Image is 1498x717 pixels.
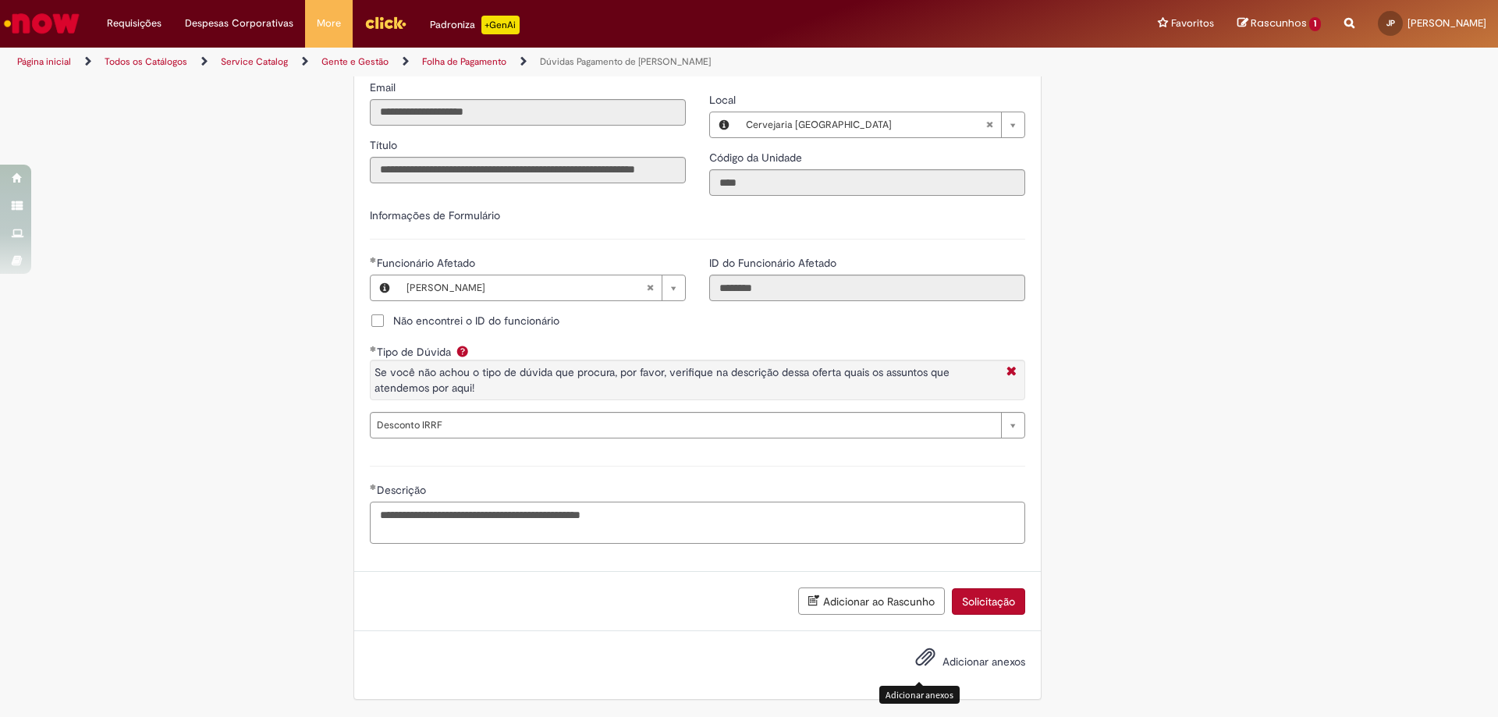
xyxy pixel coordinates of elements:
[422,55,506,68] a: Folha de Pagamento
[709,150,805,165] label: Somente leitura - Código da Unidade
[370,257,377,263] span: Obrigatório Preenchido
[406,275,646,300] span: [PERSON_NAME]
[370,80,399,94] span: Somente leitura - Email
[370,502,1025,544] textarea: Descrição
[370,484,377,490] span: Obrigatório Preenchido
[481,16,520,34] p: +GenAi
[317,16,341,31] span: More
[370,208,500,222] label: Informações de Formulário
[453,345,472,357] span: Ajuda para Tipo de Dúvida
[370,346,377,352] span: Obrigatório Preenchido
[1251,16,1307,30] span: Rascunhos
[430,16,520,34] div: Padroniza
[746,112,985,137] span: Cervejaria [GEOGRAPHIC_DATA]
[942,655,1025,669] span: Adicionar anexos
[370,138,400,152] span: Somente leitura - Título
[377,345,454,359] span: Tipo de Dúvida
[221,55,288,68] a: Service Catalog
[1003,364,1021,381] i: Fechar More information Por question_tipo_de_duvida
[370,99,686,126] input: Email
[12,48,987,76] ul: Trilhas de página
[393,313,559,328] span: Não encontrei o ID do funcionário
[371,275,399,300] button: Funcionário Afetado, Visualizar este registro Juliano Maciel de Lima Pereira
[370,137,400,153] label: Somente leitura - Título
[978,112,1001,137] abbr: Limpar campo Local
[377,413,993,438] span: Desconto IRRF
[709,275,1025,301] input: ID do Funcionário Afetado
[364,11,406,34] img: click_logo_yellow_360x200.png
[879,686,960,704] div: Adicionar anexos
[370,80,399,95] label: Somente leitura - Email
[911,643,939,679] button: Adicionar anexos
[377,483,429,497] span: Descrição
[638,275,662,300] abbr: Limpar campo Funcionário Afetado
[709,151,805,165] span: Somente leitura - Código da Unidade
[321,55,389,68] a: Gente e Gestão
[374,365,950,395] span: Se você não achou o tipo de dúvida que procura, por favor, verifique na descrição dessa oferta qu...
[798,587,945,615] button: Adicionar ao Rascunho
[1309,17,1321,31] span: 1
[738,112,1024,137] a: Cervejaria [GEOGRAPHIC_DATA]Limpar campo Local
[399,275,685,300] a: [PERSON_NAME]Limpar campo Funcionário Afetado
[377,256,478,270] span: Necessários - Funcionário Afetado
[185,16,293,31] span: Despesas Corporativas
[709,256,840,270] span: Somente leitura - ID do Funcionário Afetado
[952,588,1025,615] button: Solicitação
[1171,16,1214,31] span: Favoritos
[709,93,739,107] span: Local
[107,16,162,31] span: Requisições
[540,55,711,68] a: Dúvidas Pagamento de [PERSON_NAME]
[105,55,187,68] a: Todos os Catálogos
[1237,16,1321,31] a: Rascunhos
[2,8,82,39] img: ServiceNow
[370,157,686,183] input: Título
[17,55,71,68] a: Página inicial
[710,112,738,137] button: Local, Visualizar este registro Cervejaria Santa Catarina
[709,169,1025,196] input: Código da Unidade
[1386,18,1395,28] span: JP
[1407,16,1486,30] span: [PERSON_NAME]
